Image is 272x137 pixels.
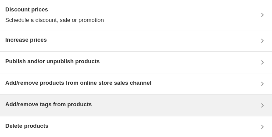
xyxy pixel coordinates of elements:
[5,5,104,14] h3: Discount prices
[5,122,48,130] h3: Delete products
[5,57,100,66] h3: Publish and/or unpublish products
[5,100,92,109] h3: Add/remove tags from products
[5,79,151,87] h3: Add/remove products from online store sales channel
[5,36,47,44] h3: Increase prices
[5,16,104,25] p: Schedule a discount, sale or promotion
